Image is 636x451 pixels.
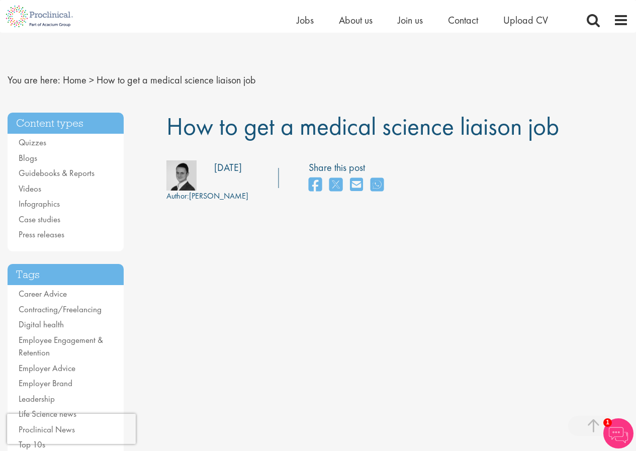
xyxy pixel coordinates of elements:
[309,174,322,196] a: share on facebook
[7,414,136,444] iframe: reCAPTCHA
[19,137,46,148] a: Quizzes
[329,174,342,196] a: share on twitter
[214,160,242,175] div: [DATE]
[398,14,423,27] a: Join us
[166,160,197,191] img: bdc0b4ec-42d7-4011-3777-08d5c2039240
[8,264,124,286] h3: Tags
[166,228,569,449] iframe: How to become a medical science liaison
[19,288,67,299] a: Career Advice
[19,167,95,178] a: Guidebooks & Reports
[19,334,103,358] a: Employee Engagement & Retention
[19,198,60,209] a: Infographics
[166,191,189,201] span: Author:
[19,319,64,330] a: Digital health
[19,408,76,419] a: Life Science news
[19,214,60,225] a: Case studies
[603,418,612,427] span: 1
[350,174,363,196] a: share on email
[8,113,124,134] h3: Content types
[603,418,633,448] img: Chatbot
[371,174,384,196] a: share on whats app
[63,73,86,86] a: breadcrumb link
[309,160,389,175] label: Share this post
[19,183,41,194] a: Videos
[19,363,75,374] a: Employer Advice
[19,304,102,315] a: Contracting/Freelancing
[19,378,72,389] a: Employer Brand
[339,14,373,27] a: About us
[19,152,37,163] a: Blogs
[166,191,248,202] div: [PERSON_NAME]
[19,439,45,450] a: Top 10s
[297,14,314,27] a: Jobs
[8,73,60,86] span: You are here:
[503,14,548,27] a: Upload CV
[97,73,256,86] span: How to get a medical science liaison job
[448,14,478,27] a: Contact
[166,110,559,142] span: How to get a medical science liaison job
[89,73,94,86] span: >
[19,229,64,240] a: Press releases
[19,393,55,404] a: Leadership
